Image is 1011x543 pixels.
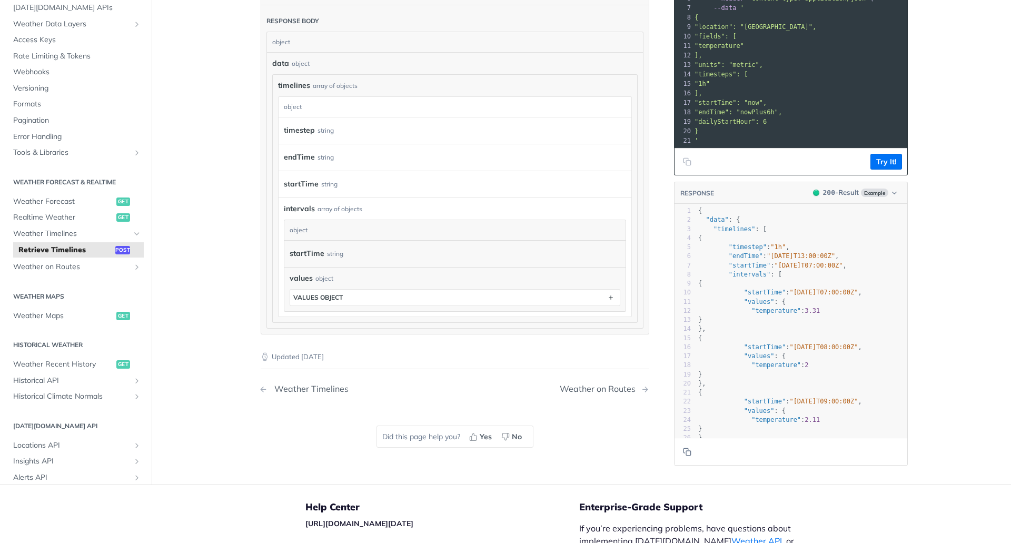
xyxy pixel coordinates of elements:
button: Show subpages for Locations API [133,441,141,450]
span: { [698,334,702,342]
div: 26 [675,434,691,443]
span: { [698,207,702,214]
div: 9 [675,279,691,288]
a: Retrieve Timelinespost [13,242,144,258]
div: 12 [675,51,692,60]
span: "intervals" [729,271,770,278]
div: object [284,220,623,240]
button: Copy to clipboard [680,444,695,460]
span: "[DATE]T07:00:00Z" [789,289,858,297]
span: : , [698,262,847,269]
button: Show subpages for Tools & Libraries [133,149,141,157]
span: "timelines" [713,225,755,233]
nav: Pagination Controls [261,373,649,404]
div: 22 [675,398,691,407]
span: timelines [278,80,310,91]
span: "startTime": "now", [695,99,767,106]
span: "dailyStartHour": 6 [695,118,767,125]
span: Yes [480,431,492,442]
div: 20 [675,126,692,136]
span: "values" [744,298,775,305]
a: Formats [8,97,144,113]
span: Weather Recent History [13,360,114,370]
div: string [327,246,343,261]
div: 10 [675,32,692,41]
span: "fields": [ [695,33,736,40]
div: 24 [675,416,691,424]
div: 11 [675,298,691,307]
span: Pagination [13,115,141,126]
div: 17 [675,98,692,107]
span: : { [698,352,786,360]
a: Pagination [8,113,144,129]
span: "1h" [695,80,710,87]
span: "[DATE]T07:00:00Z" [775,262,843,269]
span: 200 [813,190,819,196]
div: 5 [675,243,691,252]
span: "timestep" [729,243,767,251]
span: "1h" [770,243,786,251]
span: 2.11 [805,416,820,423]
div: string [321,176,338,192]
a: Access Keys [8,32,144,48]
div: 7 [675,261,691,270]
span: get [116,361,130,369]
span: "[DATE]T13:00:00Z" [767,253,835,260]
p: Updated [DATE] [261,352,649,362]
label: startTime [290,246,324,261]
span: ], [695,90,702,97]
button: Try It! [870,154,902,170]
div: 21 [675,136,692,145]
span: intervals [284,203,315,214]
h5: Enterprise-Grade Support [579,501,826,514]
a: Next Page: Weather on Routes [560,384,649,394]
div: Did this page help you? [376,426,533,448]
span: "startTime" [744,398,786,406]
a: [URL][DOMAIN_NAME][DATE] [305,519,413,528]
div: 23 [675,407,691,416]
span: Webhooks [13,67,141,78]
div: 16 [675,88,692,98]
span: : [698,307,820,314]
div: object [267,32,640,52]
div: Weather on Routes [560,384,641,394]
div: string [318,150,334,165]
span: ' [695,137,698,144]
div: 14 [675,70,692,79]
span: "[DATE]T08:00:00Z" [789,343,858,351]
label: startTime [284,176,319,192]
button: Yes [465,429,498,445]
label: endTime [284,150,315,165]
span: { [698,389,702,396]
span: "startTime" [744,289,786,297]
div: 11 [675,41,692,51]
div: object [292,59,310,68]
button: Show subpages for Alerts API [133,473,141,482]
span: : , [698,398,862,406]
div: object [279,97,629,117]
h2: [DATE][DOMAIN_NAME] API [8,421,144,431]
div: 15 [675,334,691,343]
div: 7 [675,3,692,13]
button: Show subpages for Weather on Routes [133,263,141,272]
span: Rate Limiting & Tokens [13,51,141,62]
button: Show subpages for Weather Data Layers [133,20,141,28]
span: }, [698,435,706,442]
span: Weather on Routes [13,262,130,273]
span: "temperature" [751,362,801,369]
span: Historical Climate Normals [13,392,130,402]
span: : , [698,343,862,351]
span: } [698,371,702,378]
span: { [695,14,698,21]
span: get [116,198,130,206]
span: : , [698,289,862,297]
span: } [698,425,702,432]
span: Versioning [13,83,141,94]
div: 9 [675,22,692,32]
span: { [698,234,702,242]
div: Weather Timelines [269,384,349,394]
a: Alerts APIShow subpages for Alerts API [8,470,144,486]
span: Tools & Libraries [13,148,130,159]
span: "values" [744,407,775,414]
span: : , [698,243,790,251]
